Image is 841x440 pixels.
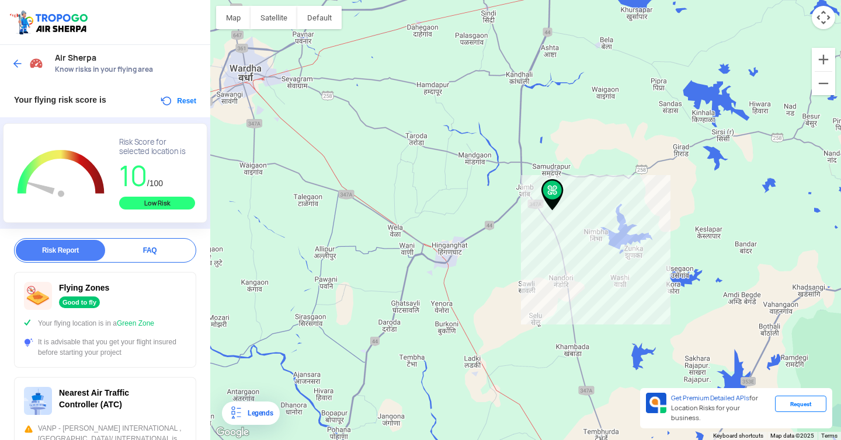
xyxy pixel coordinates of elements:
button: Show satellite imagery [251,6,297,29]
div: Legends [243,406,273,420]
div: Good to fly [59,296,100,308]
div: for Location Risks for your business. [666,393,775,424]
div: Request [775,396,826,412]
span: Map data ©2025 [770,432,814,439]
button: Show street map [216,6,251,29]
div: Risk Report [16,240,105,261]
a: Terms [821,432,837,439]
button: Map camera controls [812,6,835,29]
a: Open this area in Google Maps (opens a new window) [213,425,252,440]
img: Legends [229,406,243,420]
span: Green Zone [117,319,154,327]
img: Google [213,425,252,440]
span: Know risks in your flying area [55,65,199,74]
div: Risk Score for selected location is [119,138,195,156]
button: Zoom in [812,48,835,71]
button: Reset [159,94,196,108]
span: 10 [119,158,147,194]
g: Chart [12,138,110,211]
span: Nearest Air Traffic Controller (ATC) [59,388,129,409]
div: It is advisable that you get your flight insured before starting your project [24,337,186,358]
span: /100 [147,179,163,188]
div: Your flying location is in a [24,318,186,329]
img: Premium APIs [646,393,666,413]
span: Get Premium Detailed APIs [671,394,749,402]
span: Flying Zones [59,283,109,292]
button: Keyboard shortcuts [713,432,763,440]
img: ic_tgdronemaps.svg [9,9,92,36]
div: Low Risk [119,197,195,209]
img: ic_arrow_back_blue.svg [12,58,23,69]
img: ic_nofly.svg [24,282,52,310]
span: Your flying risk score is [14,95,106,104]
button: Zoom out [812,72,835,95]
img: ic_atc.svg [24,387,52,415]
img: Risk Scores [29,56,43,70]
span: Air Sherpa [55,53,199,62]
div: FAQ [105,240,194,261]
